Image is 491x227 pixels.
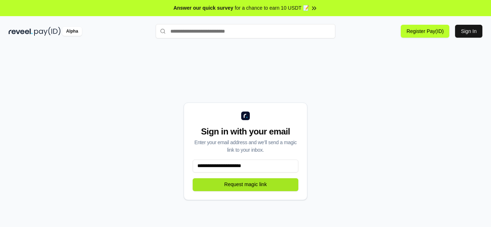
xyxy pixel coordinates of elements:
div: Enter your email address and we’ll send a magic link to your inbox. [193,139,298,154]
button: Sign In [455,25,482,38]
span: for a chance to earn 10 USDT 📝 [235,4,309,12]
img: reveel_dark [9,27,33,36]
img: logo_small [241,112,250,120]
button: Request magic link [193,178,298,191]
div: Alpha [62,27,82,36]
img: pay_id [34,27,61,36]
div: Sign in with your email [193,126,298,137]
button: Register Pay(ID) [401,25,449,38]
span: Answer our quick survey [173,4,233,12]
